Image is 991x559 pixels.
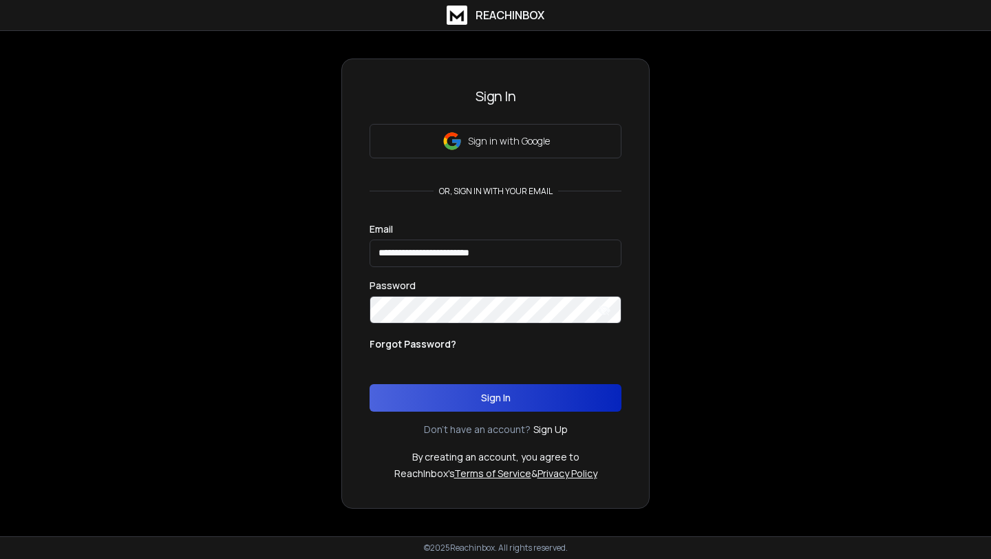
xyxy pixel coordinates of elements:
p: © 2025 Reachinbox. All rights reserved. [424,542,568,553]
p: Don't have an account? [424,423,531,436]
p: Sign in with Google [468,134,550,148]
button: Sign In [370,384,621,412]
h3: Sign In [370,87,621,106]
button: Sign in with Google [370,124,621,158]
img: logo [447,6,467,25]
a: Terms of Service [454,467,531,480]
a: Privacy Policy [537,467,597,480]
a: ReachInbox [447,6,544,25]
label: Password [370,281,416,291]
p: By creating an account, you agree to [412,450,579,464]
p: or, sign in with your email [434,186,558,197]
p: ReachInbox's & [394,467,597,481]
p: Forgot Password? [370,337,456,351]
a: Sign Up [533,423,568,436]
label: Email [370,224,393,234]
h1: ReachInbox [476,7,544,23]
